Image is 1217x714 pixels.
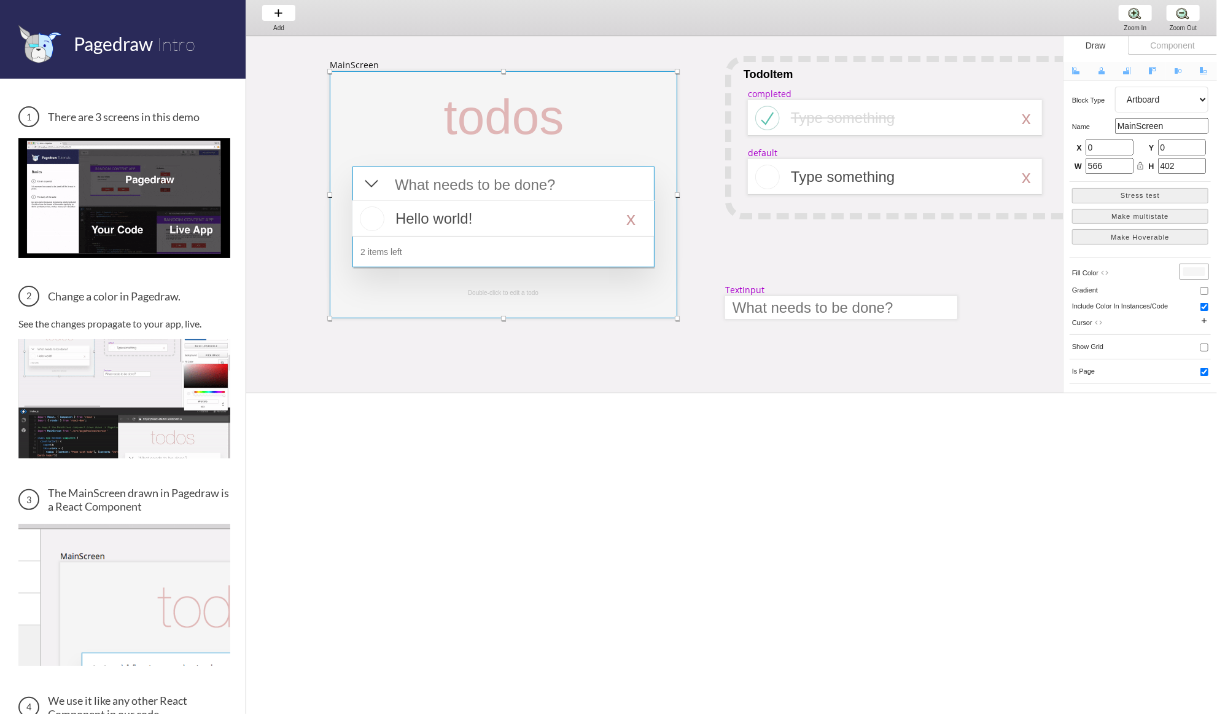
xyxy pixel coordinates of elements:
span: X [1075,143,1082,154]
div: Add [255,25,302,31]
div: default [748,147,777,159]
i: code [1094,318,1103,327]
div: MainScreen [330,59,379,71]
img: zoom-plus.png [1129,7,1141,20]
span: Pagedraw [74,33,153,55]
h5: gradient [1072,286,1115,294]
div: Zoom In [1112,25,1159,31]
h3: There are 3 screens in this demo [18,106,230,127]
i: code [1100,269,1109,277]
button: Make Hoverable [1072,229,1208,245]
p: See the changes propagate to your app, live. [18,318,230,329]
h5: show grid [1072,343,1115,350]
span: H [1147,162,1154,173]
img: Change a color in Pagedraw [18,339,230,458]
h5: Block type [1072,96,1115,104]
button: Stress test [1072,188,1208,203]
i: lock_open [1136,162,1145,170]
h5: Is page [1072,367,1115,375]
button: Make multistate [1072,209,1208,224]
input: include color in instances/code [1200,303,1208,311]
div: Draw [1063,36,1128,55]
input: show grid [1200,343,1208,351]
h5: name [1072,123,1115,130]
span: Intro [157,33,195,55]
i: add [1200,316,1208,325]
img: zoom-minus.png [1176,7,1189,20]
span: fill color [1072,269,1098,277]
input: MainScreen [1115,118,1208,134]
span: cursor [1072,319,1092,326]
h5: include color in instances/code [1072,302,1172,310]
img: baseline-add-24px.svg [272,7,285,20]
input: gradient [1200,287,1208,295]
img: favicon.png [18,25,61,63]
h3: Change a color in Pagedraw. [18,286,230,307]
div: Zoom Out [1160,25,1207,31]
span: Y [1147,143,1154,154]
input: Is page [1200,368,1208,376]
div: Component [1128,36,1217,55]
img: 3 screens [18,138,230,257]
div: completed [748,88,791,100]
h3: The MainScreen drawn in Pagedraw is a React Component [18,486,230,513]
div: TextInput [725,284,764,296]
span: W [1075,162,1082,173]
img: The MainScreen Component in Pagedraw [18,524,230,666]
